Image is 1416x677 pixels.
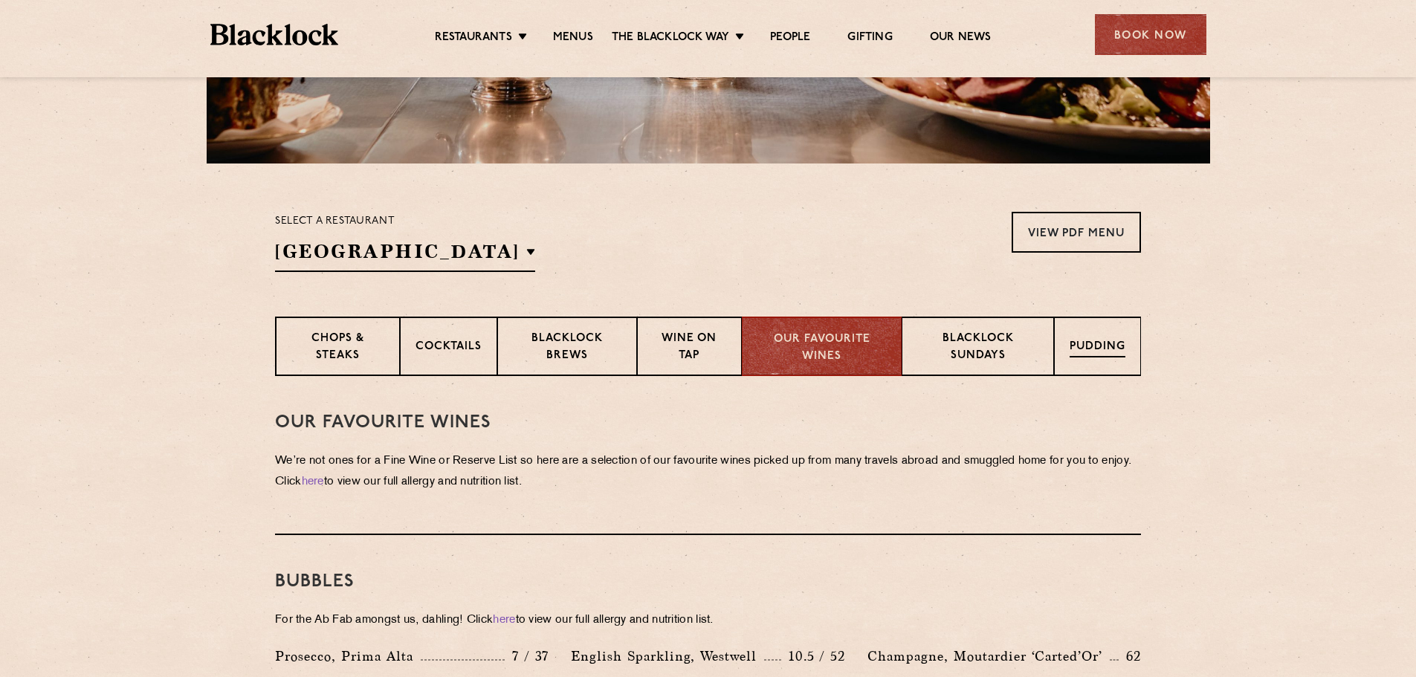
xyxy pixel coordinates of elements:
[416,339,482,357] p: Cocktails
[653,331,725,366] p: Wine on Tap
[493,615,515,626] a: here
[275,239,535,272] h2: [GEOGRAPHIC_DATA]
[1119,647,1141,666] p: 62
[867,646,1110,667] p: Champagne, Moutardier ‘Carted’Or’
[553,30,593,47] a: Menus
[1095,14,1206,55] div: Book Now
[1070,339,1125,357] p: Pudding
[275,572,1141,592] h3: bubbles
[770,30,810,47] a: People
[505,647,549,666] p: 7 / 37
[571,646,764,667] p: English Sparkling, Westwell
[1012,212,1141,253] a: View PDF Menu
[612,30,729,47] a: The Blacklock Way
[757,331,887,365] p: Our favourite wines
[513,331,621,366] p: Blacklock Brews
[781,647,844,666] p: 10.5 / 52
[275,413,1141,433] h3: Our Favourite Wines
[917,331,1038,366] p: Blacklock Sundays
[435,30,512,47] a: Restaurants
[275,610,1141,631] p: For the Ab Fab amongst us, dahling! Click to view our full allergy and nutrition list.
[930,30,992,47] a: Our News
[275,646,421,667] p: Prosecco, Prima Alta
[291,331,384,366] p: Chops & Steaks
[302,476,324,487] a: here
[210,24,339,45] img: BL_Textured_Logo-footer-cropped.svg
[275,212,535,231] p: Select a restaurant
[847,30,892,47] a: Gifting
[275,451,1141,493] p: We’re not ones for a Fine Wine or Reserve List so here are a selection of our favourite wines pic...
